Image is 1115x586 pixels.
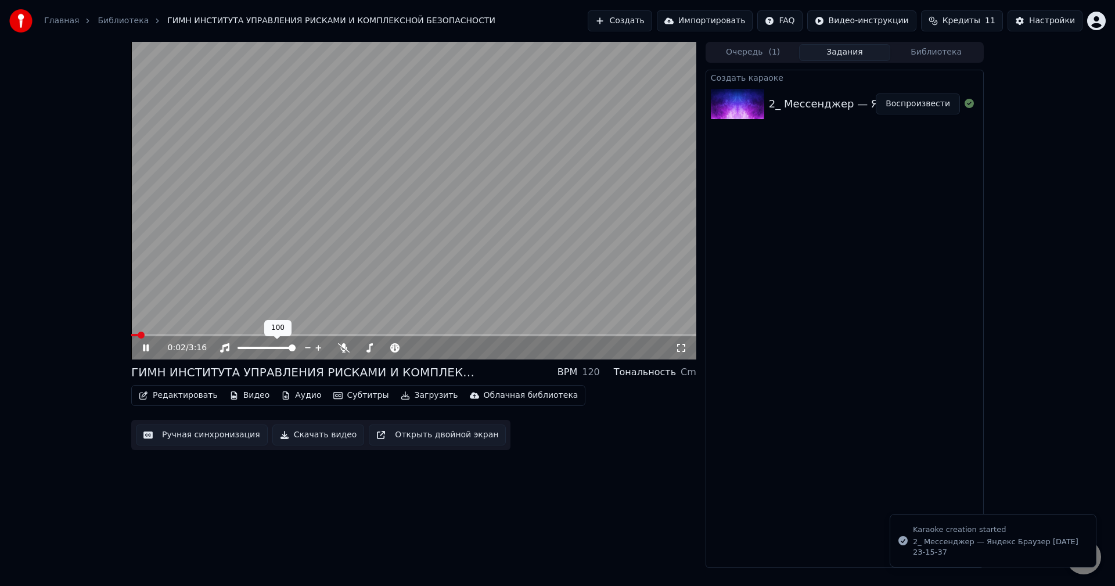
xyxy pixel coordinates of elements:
[681,365,696,379] div: Cm
[329,387,394,404] button: Субтитры
[614,365,676,379] div: Тональность
[369,425,506,445] button: Открыть двойной экран
[168,342,186,354] span: 0:02
[799,44,891,61] button: Задания
[484,390,578,401] div: Облачная библиотека
[921,10,1003,31] button: Кредиты11
[943,15,980,27] span: Кредиты
[657,10,753,31] button: Импортировать
[706,70,983,84] div: Создать караоке
[757,10,802,31] button: FAQ
[768,46,780,58] span: ( 1 )
[807,10,916,31] button: Видео-инструкции
[769,96,1049,112] div: 2_ Мессенджер — Яндекс Браузер [DATE] 23-15-37
[876,94,960,114] button: Воспроизвести
[396,387,463,404] button: Загрузить
[44,15,495,27] nav: breadcrumb
[225,387,275,404] button: Видео
[1008,10,1082,31] button: Настройки
[136,425,268,445] button: Ручная синхронизация
[167,15,495,27] span: ГИМН ИНСТИТУТА УПРАВЛЕНИЯ РИСКАМИ И КОМПЛЕКСНОЙ БЕЗОПАСНОСТИ
[557,365,577,379] div: BPM
[276,387,326,404] button: Аудио
[985,15,995,27] span: 11
[913,524,1087,535] div: Karaoke creation started
[582,365,600,379] div: 120
[890,44,982,61] button: Библиотека
[1029,15,1075,27] div: Настройки
[44,15,79,27] a: Главная
[131,364,480,380] div: ГИМН ИНСТИТУТА УПРАВЛЕНИЯ РИСКАМИ И КОМПЛЕКСНОЙ БЕЗОПАСНОСТИ
[134,387,222,404] button: Редактировать
[707,44,799,61] button: Очередь
[189,342,207,354] span: 3:16
[98,15,149,27] a: Библиотека
[168,342,196,354] div: /
[913,537,1087,558] div: 2_ Мессенджер — Яндекс Браузер [DATE] 23-15-37
[272,425,365,445] button: Скачать видео
[588,10,652,31] button: Создать
[9,9,33,33] img: youka
[264,320,292,336] div: 100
